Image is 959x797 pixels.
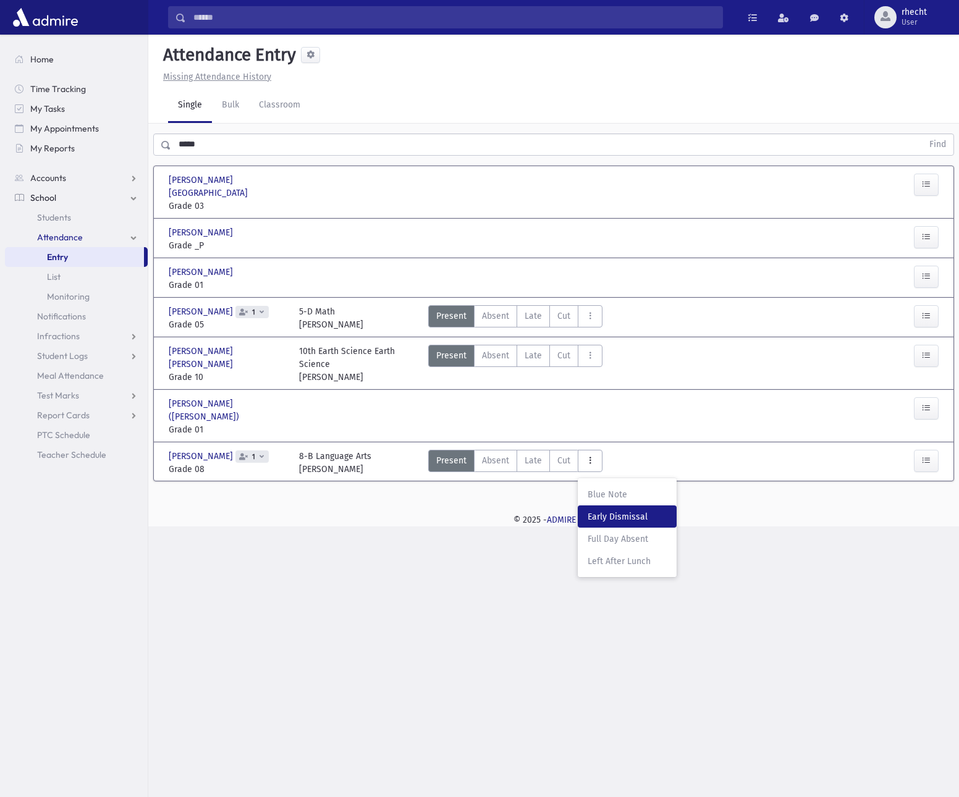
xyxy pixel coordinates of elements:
a: Infractions [5,326,148,346]
span: Absent [482,349,509,362]
span: Time Tracking [30,83,86,95]
span: Cut [557,310,570,323]
span: School [30,192,56,203]
span: Grade _P [169,239,287,252]
span: Grade 01 [169,423,287,436]
div: 10th Earth Science Earth Science [PERSON_NAME] [299,345,417,384]
span: Grade 03 [169,200,287,213]
span: Cut [557,454,570,467]
span: Infractions [37,331,80,342]
a: Meal Attendance [5,366,148,386]
span: Early Dismissal [588,510,667,523]
div: 5-D Math [PERSON_NAME] [299,305,363,331]
a: Report Cards [5,405,148,425]
a: Monitoring [5,287,148,306]
span: Left After Lunch [588,555,667,568]
div: AttTypes [428,345,602,384]
span: Report Cards [37,410,90,421]
span: [PERSON_NAME][GEOGRAPHIC_DATA] [169,174,287,200]
span: Present [436,310,467,323]
span: Grade 01 [169,279,287,292]
a: My Appointments [5,119,148,138]
span: Present [436,454,467,467]
span: User [902,17,927,27]
a: School [5,188,148,208]
span: Accounts [30,172,66,183]
span: Blue Note [588,488,667,501]
span: 1 [250,453,258,461]
span: Grade 10 [169,371,287,384]
a: Accounts [5,168,148,188]
h5: Attendance Entry [158,44,296,65]
div: AttTypes [428,305,602,331]
a: List [5,267,148,287]
span: Test Marks [37,390,79,401]
div: 8-B Language Arts [PERSON_NAME] [299,450,371,476]
span: Late [525,310,542,323]
a: Single [168,88,212,123]
a: Test Marks [5,386,148,405]
span: Absent [482,454,509,467]
input: Search [186,6,722,28]
a: PTC Schedule [5,425,148,445]
a: Missing Attendance History [158,72,271,82]
span: Meal Attendance [37,370,104,381]
span: List [47,271,61,282]
span: Student Logs [37,350,88,361]
a: Time Tracking [5,79,148,99]
span: Monitoring [47,291,90,302]
img: AdmirePro [10,5,81,30]
div: © 2025 - [168,513,939,526]
span: [PERSON_NAME] [169,305,235,318]
span: Notifications [37,311,86,322]
span: [PERSON_NAME] [PERSON_NAME] [169,345,287,371]
a: Attendance [5,227,148,247]
a: Home [5,49,148,69]
span: Full Day Absent [588,533,667,546]
span: [PERSON_NAME] [169,266,235,279]
a: My Tasks [5,99,148,119]
span: rhecht [902,7,927,17]
span: [PERSON_NAME] [169,450,235,463]
span: Grade 08 [169,463,287,476]
span: Cut [557,349,570,362]
u: Missing Attendance History [163,72,271,82]
a: Entry [5,247,144,267]
span: Late [525,454,542,467]
a: Students [5,208,148,227]
span: Late [525,349,542,362]
span: Students [37,212,71,223]
a: Bulk [212,88,249,123]
a: Classroom [249,88,310,123]
span: 1 [250,308,258,316]
span: My Appointments [30,123,99,134]
span: Absent [482,310,509,323]
span: Teacher Schedule [37,449,106,460]
button: Find [922,134,953,155]
span: PTC Schedule [37,429,90,441]
a: Student Logs [5,346,148,366]
span: Entry [47,251,68,263]
span: Grade 05 [169,318,287,331]
span: Home [30,54,54,65]
span: Attendance [37,232,83,243]
a: Teacher Schedule [5,445,148,465]
a: My Reports [5,138,148,158]
a: Notifications [5,306,148,326]
span: My Tasks [30,103,65,114]
a: ADMIRE PRO [547,515,594,525]
span: Present [436,349,467,362]
span: My Reports [30,143,75,154]
div: AttTypes [428,450,602,476]
span: [PERSON_NAME] [169,226,235,239]
span: [PERSON_NAME] ([PERSON_NAME]) [169,397,287,423]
